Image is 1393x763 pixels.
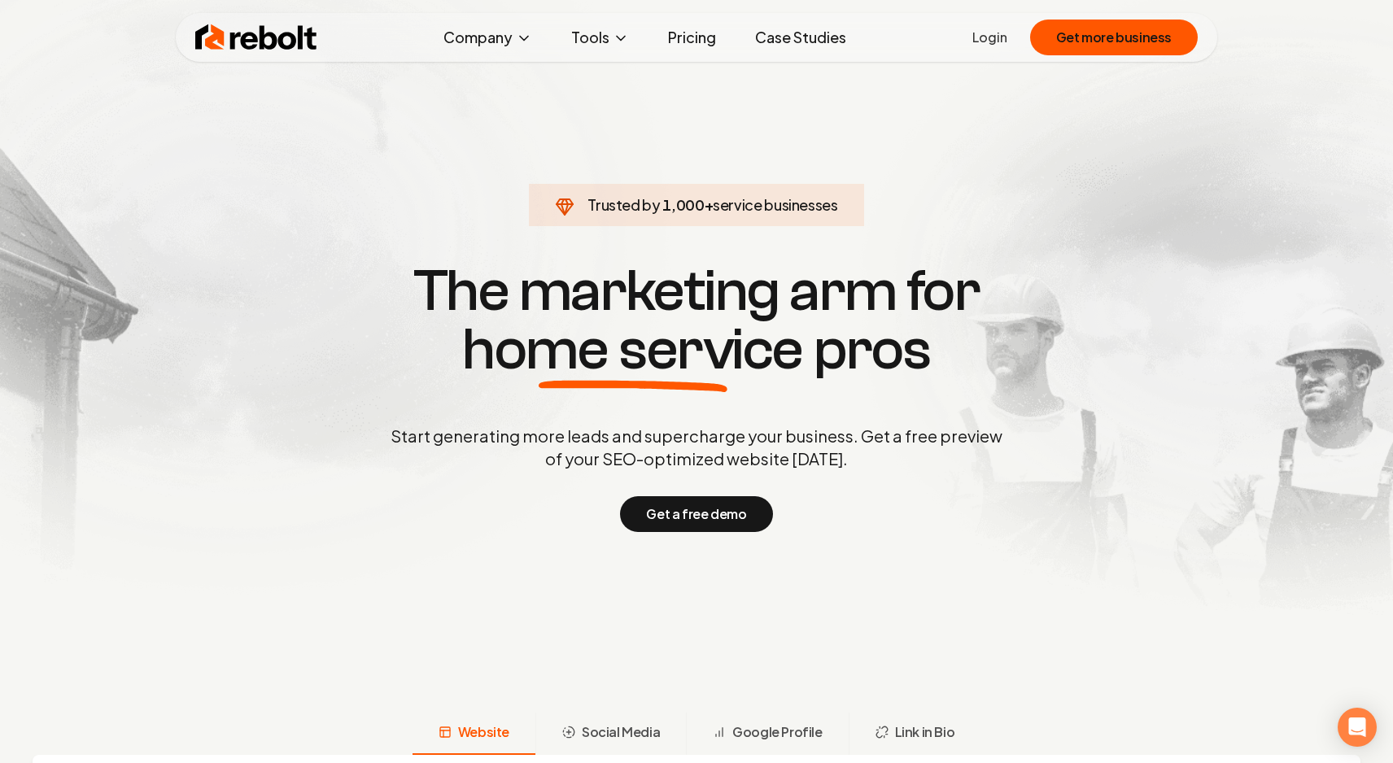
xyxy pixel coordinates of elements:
[582,722,660,742] span: Social Media
[713,195,838,214] span: service businesses
[686,713,848,755] button: Google Profile
[587,195,660,214] span: Trusted by
[558,21,642,54] button: Tools
[1338,708,1377,747] div: Open Intercom Messenger
[462,320,803,379] span: home service
[1030,20,1198,55] button: Get more business
[972,28,1007,47] a: Login
[620,496,772,532] button: Get a free demo
[662,194,704,216] span: 1,000
[655,21,729,54] a: Pricing
[742,21,859,54] a: Case Studies
[732,722,822,742] span: Google Profile
[413,713,535,755] button: Website
[430,21,545,54] button: Company
[705,195,714,214] span: +
[306,262,1087,379] h1: The marketing arm for pros
[458,722,509,742] span: Website
[535,713,686,755] button: Social Media
[895,722,955,742] span: Link in Bio
[387,425,1006,470] p: Start generating more leads and supercharge your business. Get a free preview of your SEO-optimiz...
[195,21,317,54] img: Rebolt Logo
[849,713,981,755] button: Link in Bio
